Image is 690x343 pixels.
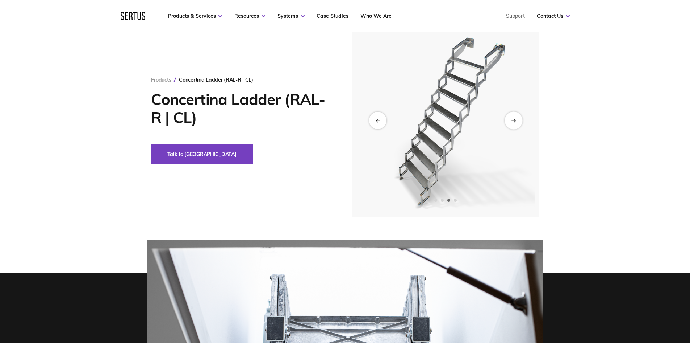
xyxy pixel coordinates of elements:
[151,144,253,164] button: Talk to [GEOGRAPHIC_DATA]
[277,13,305,19] a: Systems
[441,199,444,202] span: Go to slide 2
[151,90,330,127] h1: Concertina Ladder (RAL-R | CL)
[168,13,222,19] a: Products & Services
[506,13,525,19] a: Support
[234,13,265,19] a: Resources
[317,13,348,19] a: Case Studies
[151,77,171,83] a: Products
[369,112,386,129] div: Previous slide
[560,259,690,343] iframe: Chat Widget
[537,13,570,19] a: Contact Us
[434,199,437,202] span: Go to slide 1
[505,111,522,129] div: Next slide
[454,199,457,202] span: Go to slide 4
[360,13,392,19] a: Who We Are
